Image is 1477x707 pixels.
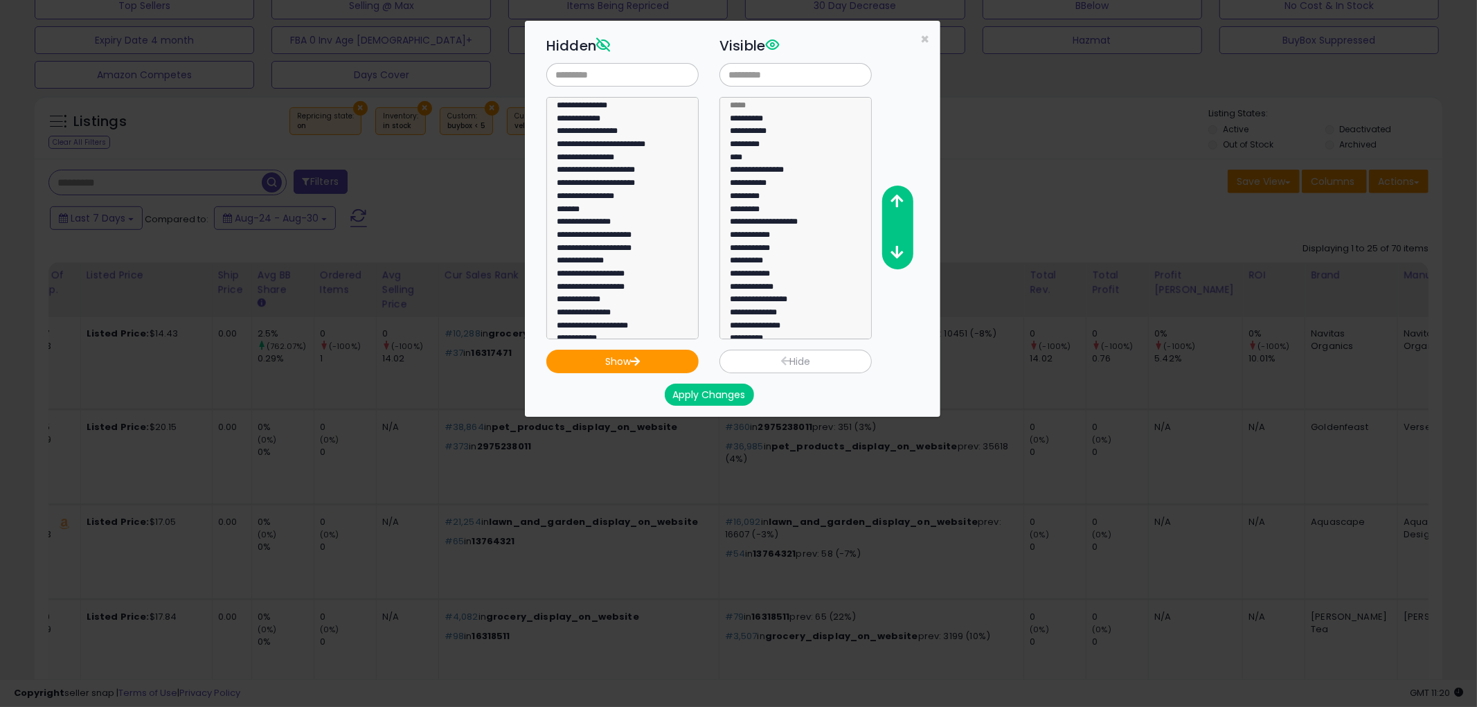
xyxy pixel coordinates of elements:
button: Hide [719,350,872,373]
span: × [920,29,929,49]
button: Show [546,350,699,373]
h3: Hidden [546,35,699,56]
button: Apply Changes [665,384,754,406]
h3: Visible [719,35,872,56]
